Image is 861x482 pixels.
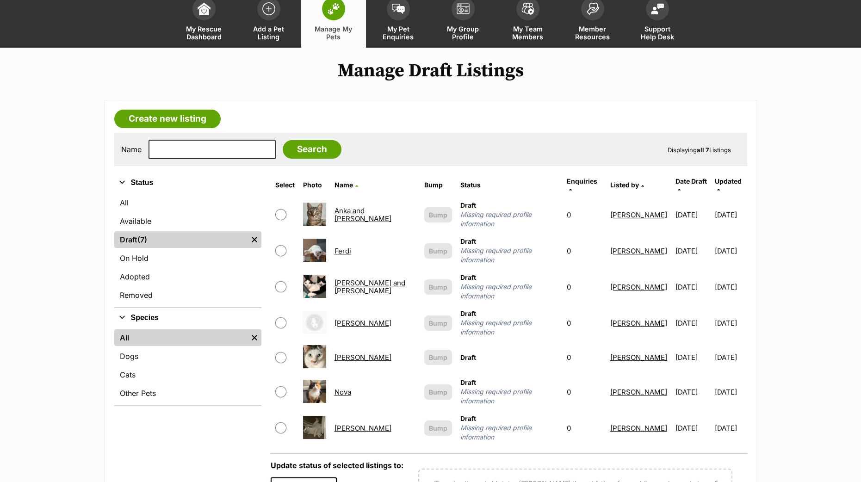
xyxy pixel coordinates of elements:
[114,194,261,211] a: All
[429,246,447,256] span: Bump
[421,174,456,196] th: Bump
[460,210,558,229] span: Missing required profile information
[334,319,391,328] a: [PERSON_NAME]
[114,110,221,128] a: Create new listing
[460,423,558,442] span: Missing required profile information
[563,374,606,409] td: 0
[672,305,714,340] td: [DATE]
[424,420,452,436] button: Bump
[460,353,476,361] span: Draft
[299,174,330,196] th: Photo
[121,145,142,154] label: Name
[715,410,746,445] td: [DATE]
[672,374,714,409] td: [DATE]
[715,177,742,192] a: Updated
[460,318,558,337] span: Missing required profile information
[672,269,714,304] td: [DATE]
[248,329,261,346] a: Remove filter
[114,250,261,266] a: On Hold
[442,25,484,41] span: My Group Profile
[457,3,470,14] img: group-profile-icon-3fa3cf56718a62981997c0bc7e787c4b2cf8bcc04b72c1350f741eb67cf2f40e.svg
[610,181,639,189] span: Listed by
[272,174,298,196] th: Select
[424,207,452,222] button: Bump
[567,177,597,192] a: Enquiries
[637,25,678,41] span: Support Help Desk
[183,25,225,41] span: My Rescue Dashboard
[114,177,261,189] button: Status
[334,388,351,396] a: Nova
[563,269,606,304] td: 0
[248,25,290,41] span: Add a Pet Listing
[610,353,667,362] a: [PERSON_NAME]
[114,287,261,303] a: Removed
[334,206,391,223] a: Anka and [PERSON_NAME]
[610,247,667,255] a: [PERSON_NAME]
[563,197,606,232] td: 0
[114,231,248,248] a: Draft
[392,4,405,14] img: pet-enquiries-icon-7e3ad2cf08bfb03b45e93fb7055b45f3efa6380592205ae92323e6603595dc1f.svg
[429,387,447,397] span: Bump
[715,374,746,409] td: [DATE]
[283,140,341,159] input: Search
[668,146,731,154] span: Displaying Listings
[563,305,606,340] td: 0
[563,233,606,268] td: 0
[334,181,358,189] a: Name
[429,423,447,433] span: Bump
[460,309,476,317] span: Draft
[460,282,558,301] span: Missing required profile information
[715,341,746,373] td: [DATE]
[672,341,714,373] td: [DATE]
[675,177,707,192] a: Date Draft
[715,233,746,268] td: [DATE]
[424,279,452,295] button: Bump
[610,424,667,433] a: [PERSON_NAME]
[114,213,261,229] a: Available
[651,3,664,14] img: help-desk-icon-fdf02630f3aa405de69fd3d07c3f3aa587a6932b1a1747fa1d2bba05be0121f9.svg
[460,387,558,406] span: Missing required profile information
[567,177,597,185] span: translation missing: en.admin.listings.index.attributes.enquiries
[672,197,714,232] td: [DATE]
[521,3,534,15] img: team-members-icon-5396bd8760b3fe7c0b43da4ab00e1e3bb1a5d9ba89233759b79545d2d3fc5d0d.svg
[262,2,275,15] img: add-pet-listing-icon-0afa8454b4691262ce3f59096e99ab1cd57d4a30225e0717b998d2c9b9846f56.svg
[715,197,746,232] td: [DATE]
[198,2,211,15] img: dashboard-icon-eb2f2d2d3e046f16d808141f083e7271f6b2e854fb5c12c21221c1fb7104beca.svg
[114,385,261,402] a: Other Pets
[460,246,558,265] span: Missing required profile information
[715,305,746,340] td: [DATE]
[424,384,452,400] button: Bump
[114,348,261,365] a: Dogs
[334,278,405,295] a: [PERSON_NAME] and [PERSON_NAME]
[334,353,391,362] a: [PERSON_NAME]
[675,177,707,185] span: translation missing: en.admin.listings.index.attributes.date_draft
[672,233,714,268] td: [DATE]
[610,210,667,219] a: [PERSON_NAME]
[610,388,667,396] a: [PERSON_NAME]
[507,25,549,41] span: My Team Members
[460,237,476,245] span: Draft
[460,378,476,386] span: Draft
[563,341,606,373] td: 0
[114,329,248,346] a: All
[429,318,447,328] span: Bump
[378,25,419,41] span: My Pet Enquiries
[334,424,391,433] a: [PERSON_NAME]
[586,2,599,15] img: member-resources-icon-8e73f808a243e03378d46382f2149f9095a855e16c252ad45f914b54edf8863c.svg
[424,243,452,259] button: Bump
[271,461,403,470] label: Update status of selected listings to:
[303,416,326,439] img: Rupert
[460,201,476,209] span: Draft
[424,350,452,365] button: Bump
[715,177,742,185] span: Updated
[460,273,476,281] span: Draft
[429,352,447,362] span: Bump
[460,414,476,422] span: Draft
[114,312,261,324] button: Species
[313,25,354,41] span: Manage My Pets
[114,366,261,383] a: Cats
[572,25,613,41] span: Member Resources
[610,283,667,291] a: [PERSON_NAME]
[334,181,353,189] span: Name
[563,410,606,445] td: 0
